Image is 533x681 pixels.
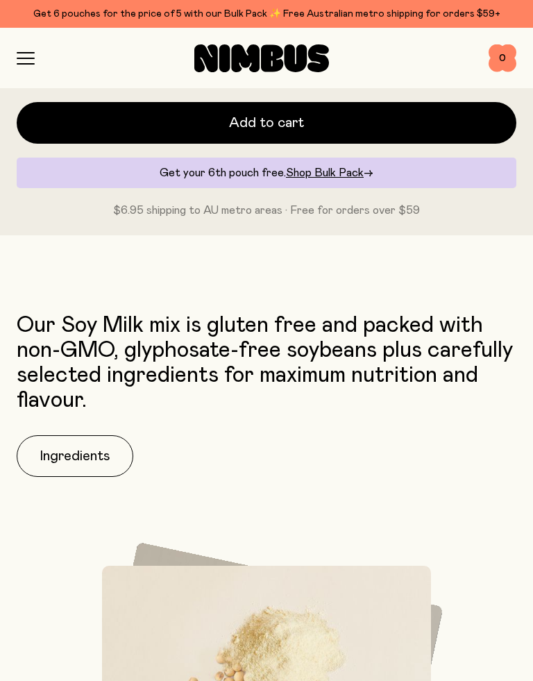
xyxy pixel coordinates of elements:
button: Add to cart [17,102,516,144]
span: Shop Bulk Pack [286,167,364,178]
div: Get 6 pouches for the price of 5 with our Bulk Pack ✨ Free Australian metro shipping for orders $59+ [17,6,516,22]
p: Our Soy Milk mix is gluten free and packed with non-GMO, glyphosate-free soybeans plus carefully ... [17,313,516,413]
button: 0 [489,44,516,72]
div: Get your 6th pouch free. [17,158,516,188]
button: Ingredients [17,435,133,477]
p: $6.95 shipping to AU metro areas · Free for orders over $59 [17,202,516,219]
span: Add to cart [229,113,304,133]
a: Shop Bulk Pack→ [286,167,373,178]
